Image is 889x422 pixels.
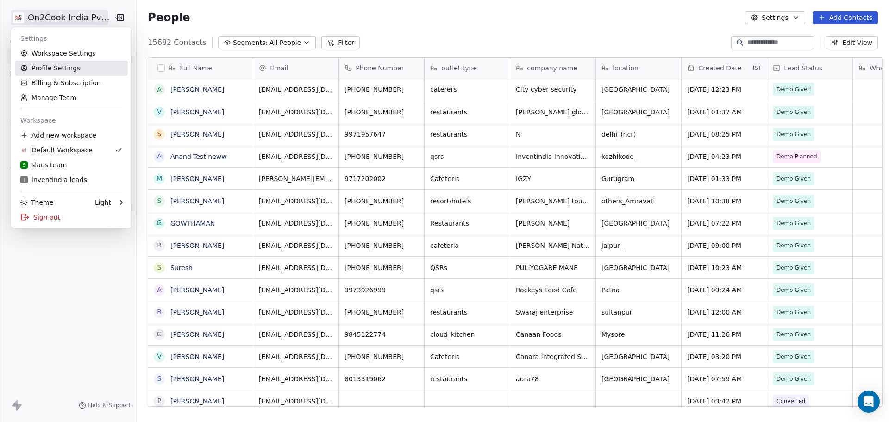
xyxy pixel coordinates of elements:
[15,128,128,143] div: Add new workspace
[15,113,128,128] div: Workspace
[20,145,93,155] div: Default Workspace
[15,61,128,76] a: Profile Settings
[15,90,128,105] a: Manage Team
[15,76,128,90] a: Billing & Subscription
[20,175,87,184] div: inventindia leads
[20,160,67,170] div: slaes team
[15,31,128,46] div: Settings
[95,198,111,207] div: Light
[15,46,128,61] a: Workspace Settings
[24,176,25,183] span: i
[20,198,53,207] div: Theme
[20,146,28,154] img: on2cook%20logo-04%20copy.jpg
[23,162,25,169] span: s
[15,210,128,225] div: Sign out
